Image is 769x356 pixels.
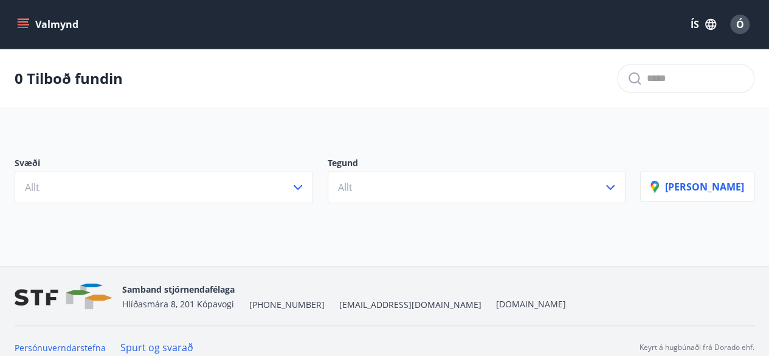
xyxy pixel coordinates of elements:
a: Persónuverndarstefna [15,342,106,354]
span: [PHONE_NUMBER] [249,299,325,311]
button: Allt [15,172,313,203]
span: Hlíðasmára 8, 201 Kópavogi [122,298,234,310]
button: ÍS [684,13,723,35]
button: [PERSON_NAME] [640,172,754,202]
span: Ó [736,18,744,31]
img: vjCaq2fThgY3EUYqSgpjEiBg6WP39ov69hlhuPVN.png [15,284,112,310]
button: Ó [725,10,754,39]
span: [EMAIL_ADDRESS][DOMAIN_NAME] [339,299,481,311]
span: Allt [338,181,353,194]
a: Spurt og svarað [120,341,193,354]
span: Samband stjórnendafélaga [122,284,235,295]
p: Keyrt á hugbúnaði frá Dorado ehf. [640,342,754,353]
p: Tegund [328,157,626,172]
span: Allt [25,181,40,194]
p: [PERSON_NAME] [650,180,744,194]
button: menu [15,13,83,35]
a: [DOMAIN_NAME] [496,298,566,310]
p: Svæði [15,157,313,172]
p: 0 Tilboð fundin [15,68,123,89]
button: Allt [328,172,626,203]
